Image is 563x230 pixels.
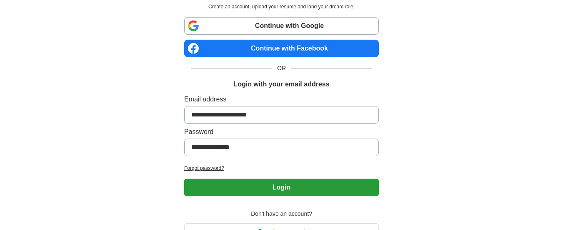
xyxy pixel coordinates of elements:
label: Email address [184,94,379,104]
a: Forgot password? [184,164,379,172]
button: Login [184,179,379,196]
span: OR [272,64,291,73]
span: Don't have an account? [246,210,317,218]
label: Password [184,127,379,137]
h1: Login with your email address [233,79,329,89]
a: Continue with Google [184,17,379,35]
p: Create an account, upload your resume and land your dream role. [186,3,377,10]
a: Continue with Facebook [184,40,379,57]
